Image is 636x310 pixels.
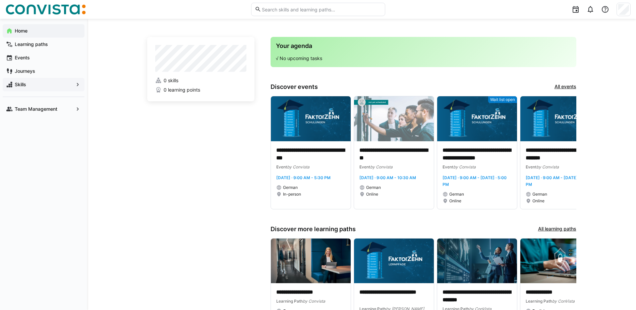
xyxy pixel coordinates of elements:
[526,175,590,187] span: [DATE] · 9:00 AM - [DATE] · 5:00 PM
[261,6,381,12] input: Search skills and learning paths…
[276,164,287,169] span: Event
[520,96,600,141] img: image
[532,198,544,204] span: Online
[283,192,301,197] span: In-person
[366,192,378,197] span: Online
[276,299,303,304] span: Learning Path
[354,239,434,283] img: image
[271,83,318,91] h3: Discover events
[555,83,576,91] a: All events
[271,96,351,141] img: image
[449,198,461,204] span: Online
[276,175,331,180] span: [DATE] · 9:00 AM - 5:30 PM
[443,164,453,169] span: Event
[283,185,298,190] span: German
[490,97,515,102] span: Wait list open
[552,299,575,304] span: by ConVista
[526,164,536,169] span: Event
[449,192,464,197] span: German
[366,185,381,190] span: German
[437,96,517,141] img: image
[532,192,547,197] span: German
[370,164,393,169] span: by Convista
[287,164,309,169] span: by Convista
[155,77,246,84] a: 0 skills
[271,239,351,283] img: image
[520,239,600,283] img: image
[538,225,576,233] a: All learning paths
[536,164,559,169] span: by Convista
[276,55,571,62] p: √ No upcoming tasks
[526,299,552,304] span: Learning Path
[303,299,325,304] span: by Convista
[271,225,356,233] h3: Discover more learning paths
[164,77,178,84] span: 0 skills
[443,175,507,187] span: [DATE] · 9:00 AM - [DATE] · 5:00 PM
[453,164,476,169] span: by Convista
[437,239,517,283] img: image
[359,175,416,180] span: [DATE] · 9:00 AM - 10:30 AM
[276,42,571,50] h3: Your agenda
[359,164,370,169] span: Event
[354,96,434,141] img: image
[164,87,200,93] span: 0 learning points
